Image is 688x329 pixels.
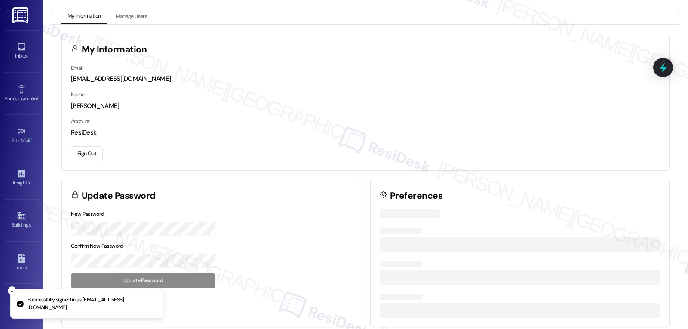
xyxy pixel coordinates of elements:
[71,243,123,249] label: Confirm New Password
[71,128,660,137] div: ResiDesk
[61,9,107,24] button: My Information
[71,74,660,83] div: [EMAIL_ADDRESS][DOMAIN_NAME]
[4,40,39,63] a: Inbox
[71,211,104,218] label: New Password
[390,191,442,200] h3: Preferences
[4,166,39,190] a: Insights •
[12,7,30,23] img: ResiDesk Logo
[4,251,39,274] a: Leads
[71,146,103,161] button: Sign Out
[38,94,40,100] span: •
[31,136,32,142] span: •
[82,45,147,54] h3: My Information
[82,191,156,200] h3: Update Password
[71,65,83,71] label: Email
[30,178,31,184] span: •
[110,9,153,24] button: Manage Users
[4,209,39,232] a: Buildings
[28,296,156,311] p: Successfully signed in as [EMAIL_ADDRESS][DOMAIN_NAME]
[4,124,39,148] a: Site Visit •
[71,101,660,111] div: [PERSON_NAME]
[4,293,39,317] a: Templates •
[8,286,16,295] button: Close toast
[71,118,90,125] label: Account
[71,91,85,98] label: Name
